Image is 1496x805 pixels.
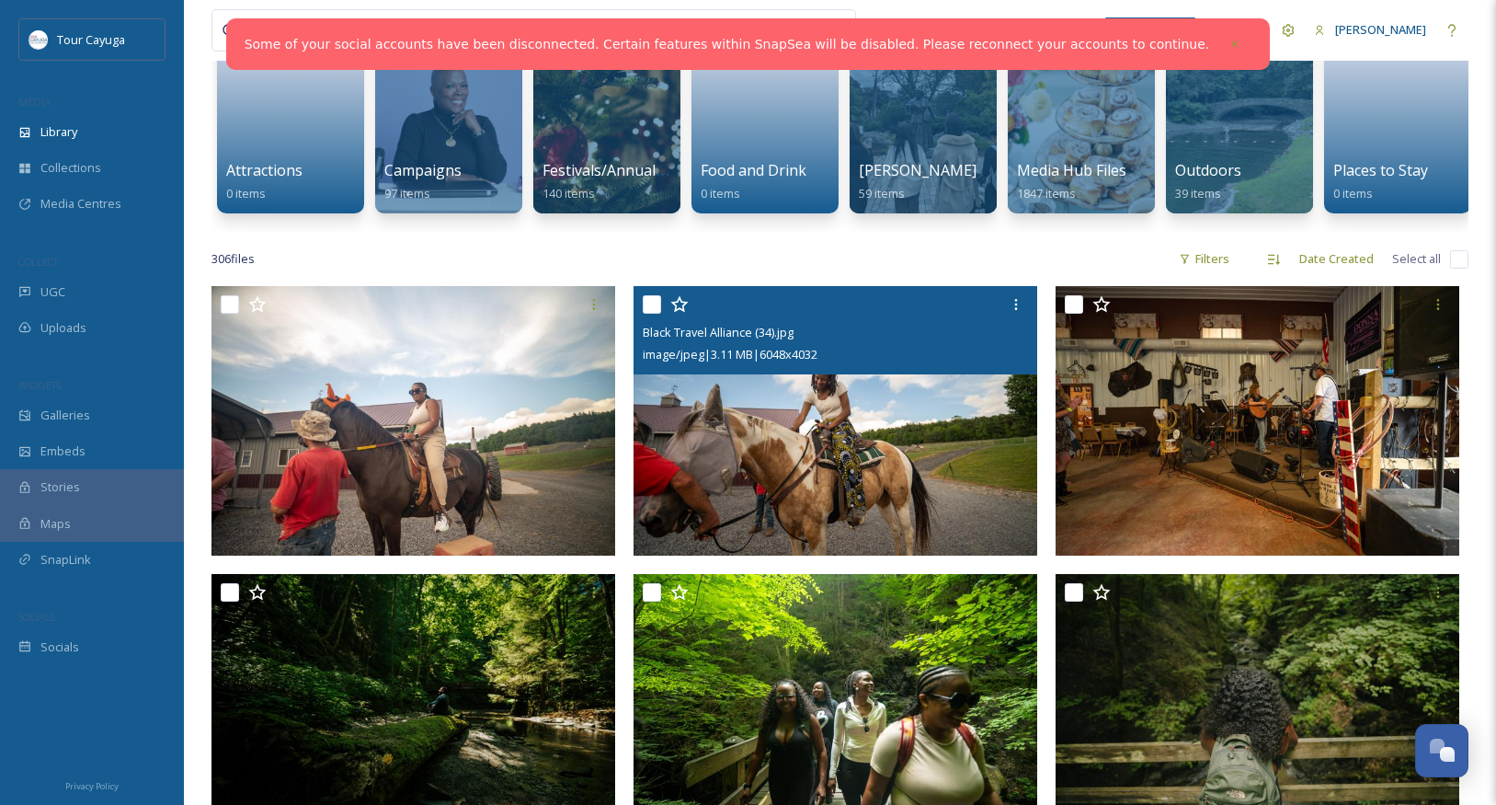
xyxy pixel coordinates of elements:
[211,250,255,268] span: 306 file s
[1333,185,1373,201] span: 0 items
[1104,17,1196,43] a: What's New
[1017,160,1126,180] span: Media Hub Files
[643,346,817,362] span: image/jpeg | 3.11 MB | 6048 x 4032
[1333,160,1428,180] span: Places to Stay
[40,478,80,496] span: Stories
[40,123,77,141] span: Library
[226,160,303,180] span: Attractions
[211,286,615,556] img: Black Travel Alliance (35).jpg
[1415,724,1468,777] button: Open Chat
[18,95,51,109] span: MEDIA
[1175,160,1241,180] span: Outdoors
[40,195,121,213] span: Media Centres
[542,162,705,201] a: Festivals/Annual Events140 items
[384,160,462,180] span: Campaigns
[18,255,58,269] span: COLLECT
[65,780,119,792] span: Privacy Policy
[40,319,86,337] span: Uploads
[40,159,101,177] span: Collections
[701,162,806,201] a: Food and Drink0 items
[226,185,266,201] span: 0 items
[1392,250,1441,268] span: Select all
[1175,162,1241,201] a: Outdoors39 items
[384,185,430,201] span: 97 items
[18,610,55,624] span: SOCIALS
[1056,286,1459,556] img: Black Travel Alliance (33).jpg
[701,160,806,180] span: Food and Drink
[384,162,462,201] a: Campaigns97 items
[18,378,61,392] span: WIDGETS
[255,10,705,51] input: Search your library
[40,638,79,656] span: Socials
[29,30,48,49] img: download.jpeg
[859,185,905,201] span: 59 items
[542,160,705,180] span: Festivals/Annual Events
[40,515,71,533] span: Maps
[859,162,976,201] a: [PERSON_NAME]59 items
[40,407,90,424] span: Galleries
[40,443,86,460] span: Embeds
[738,12,846,48] a: View all files
[1170,241,1239,277] div: Filters
[40,551,91,569] span: SnapLink
[65,774,119,796] a: Privacy Policy
[1017,185,1076,201] span: 1847 items
[859,160,976,180] span: [PERSON_NAME]
[701,185,740,201] span: 0 items
[643,324,794,340] span: Black Travel Alliance (34).jpg
[634,286,1037,556] img: Black Travel Alliance (34).jpg
[1335,21,1426,38] span: [PERSON_NAME]
[226,162,303,201] a: Attractions0 items
[245,35,1210,54] a: Some of your social accounts have been disconnected. Certain features within SnapSea will be disa...
[1017,162,1126,201] a: Media Hub Files1847 items
[1290,241,1383,277] div: Date Created
[1305,12,1435,48] a: [PERSON_NAME]
[1175,185,1221,201] span: 39 items
[57,31,125,48] span: Tour Cayuga
[40,283,65,301] span: UGC
[542,185,595,201] span: 140 items
[1333,162,1428,201] a: Places to Stay0 items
